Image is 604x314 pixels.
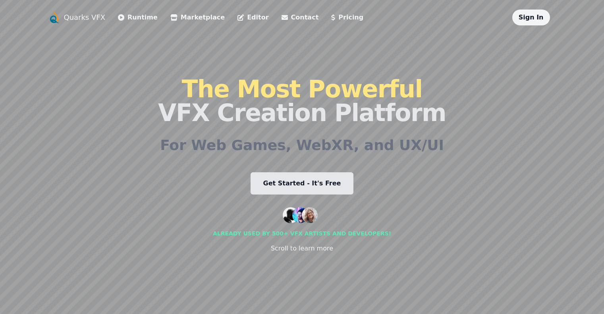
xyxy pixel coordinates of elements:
[64,12,106,23] a: Quarks VFX
[283,207,299,223] img: customer 1
[271,244,333,253] div: Scroll to learn more
[158,77,446,125] h1: VFX Creation Platform
[519,13,544,21] a: Sign In
[302,207,318,223] img: customer 3
[170,13,225,22] a: Marketplace
[251,172,354,195] a: Get Started - It's Free
[237,13,268,22] a: Editor
[160,137,444,153] h2: For Web Games, WebXR, and UX/UI
[282,13,319,22] a: Contact
[213,229,391,237] div: Already used by 500+ vfx artists and developers!
[292,207,308,223] img: customer 2
[331,13,363,22] a: Pricing
[118,13,158,22] a: Runtime
[181,75,422,103] span: The Most Powerful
